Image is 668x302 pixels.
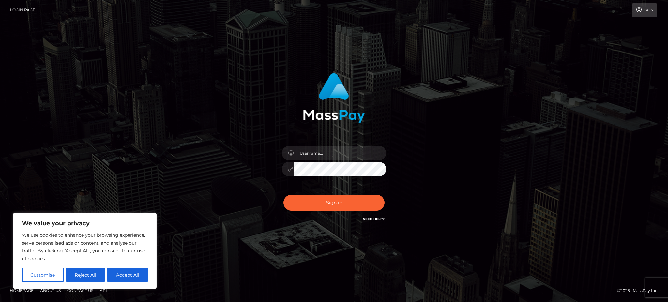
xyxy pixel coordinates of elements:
[10,3,35,17] a: Login Page
[363,217,385,221] a: Need Help?
[66,268,105,282] button: Reject All
[283,195,385,211] button: Sign in
[303,73,365,123] img: MassPay Login
[632,3,657,17] a: Login
[22,268,64,282] button: Customise
[294,146,386,160] input: Username...
[22,219,148,227] p: We value your privacy
[617,287,663,294] div: © 2025 , MassPay Inc.
[107,268,148,282] button: Accept All
[13,213,157,289] div: We value your privacy
[7,285,36,295] a: Homepage
[38,285,63,295] a: About Us
[65,285,96,295] a: Contact Us
[22,231,148,263] p: We use cookies to enhance your browsing experience, serve personalised ads or content, and analys...
[97,285,110,295] a: API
